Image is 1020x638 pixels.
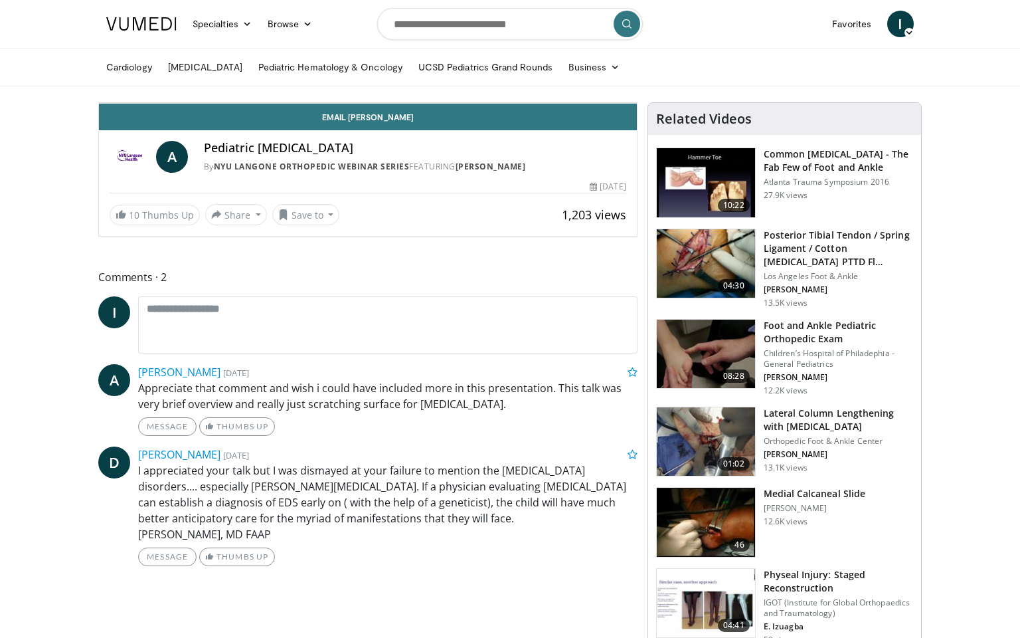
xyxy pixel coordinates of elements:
[764,568,913,595] h3: Physeal Injury: Staged Reconstruction
[560,54,628,80] a: Business
[764,503,865,514] p: [PERSON_NAME]
[156,141,188,173] a: A
[656,148,913,218] a: 10:22 Common [MEDICAL_DATA] - The Fab Few of Foot and Ankle Atlanta Trauma Symposium 2016 27.9K v...
[657,148,755,217] img: 4559c471-f09d-4bda-8b3b-c296350a5489.150x105_q85_crop-smart_upscale.jpg
[99,103,637,104] video-js: Video Player
[98,54,160,80] a: Cardiology
[138,548,197,566] a: Message
[718,370,750,383] span: 08:28
[110,205,200,225] a: 10 Thumbs Up
[764,348,913,370] p: Children’s Hospital of Philadephia - General Pediatrics
[138,417,197,436] a: Message
[764,487,865,500] h3: Medial Calcaneal Slide
[764,148,913,174] h3: Common [MEDICAL_DATA] - The Fab Few of Foot and Ankle
[718,457,750,471] span: 01:02
[377,8,643,40] input: Search topics, interventions
[199,417,274,436] a: Thumbs Up
[138,365,220,379] a: [PERSON_NAME]
[272,204,340,225] button: Save to
[223,367,249,379] small: [DATE]
[764,229,913,268] h3: Posterior Tibial Tendon / Spring Ligament / Cotton [MEDICAL_DATA] PTTD Fl…
[250,54,410,80] a: Pediatric Hematology & Oncology
[764,449,913,460] p: [PERSON_NAME]
[764,621,913,632] p: E. Izuagba
[98,268,637,286] span: Comments 2
[764,298,807,308] p: 13.5K views
[138,447,220,462] a: [PERSON_NAME]
[260,11,321,37] a: Browse
[764,407,913,433] h3: Lateral Column Lengthening with [MEDICAL_DATA]
[199,548,274,566] a: Thumbs Up
[764,177,913,187] p: Atlanta Trauma Symposium 2016
[456,161,526,172] a: [PERSON_NAME]
[764,385,807,396] p: 12.2K views
[214,161,410,172] a: NYU Langone Orthopedic Webinar Series
[160,54,250,80] a: [MEDICAL_DATA]
[204,141,626,156] h4: Pediatric [MEDICAL_DATA]
[98,296,130,328] a: I
[764,436,913,447] p: Orthopedic Foot & Ankle Center
[729,538,749,552] span: 46
[656,407,913,477] a: 01:02 Lateral Column Lengthening with [MEDICAL_DATA] Orthopedic Foot & Ankle Center [PERSON_NAME]...
[718,199,750,212] span: 10:22
[98,364,130,396] a: A
[138,380,637,412] p: Appreciate that comment and wish i could have included more in this presentation. This talk was v...
[656,319,913,396] a: 08:28 Foot and Ankle Pediatric Orthopedic Exam Children’s Hospital of Philadephia - General Pedia...
[223,449,249,461] small: [DATE]
[764,190,807,201] p: 27.9K views
[657,569,755,638] img: 8f705cd6-703b-4adc-943f-5fbdc94a63e0.150x105_q85_crop-smart_upscale.jpg
[106,17,177,31] img: VuMedi Logo
[657,407,755,477] img: 545648_3.png.150x105_q85_crop-smart_upscale.jpg
[718,619,750,632] span: 04:41
[657,229,755,298] img: 31d347b7-8cdb-4553-8407-4692467e4576.150x105_q85_crop-smart_upscale.jpg
[562,207,626,223] span: 1,203 views
[657,488,755,557] img: 1227497_3.png.150x105_q85_crop-smart_upscale.jpg
[824,11,879,37] a: Favorites
[656,229,913,308] a: 04:30 Posterior Tibial Tendon / Spring Ligament / Cotton [MEDICAL_DATA] PTTD Fl… Los Angeles Foot...
[204,161,626,173] div: By FEATURING
[764,463,807,473] p: 13.1K views
[110,141,151,173] img: NYU Langone Orthopedic Webinar Series
[98,447,130,478] a: D
[764,271,913,282] p: Los Angeles Foot & Ankle
[590,181,626,193] div: [DATE]
[129,209,139,221] span: 10
[656,111,752,127] h4: Related Videos
[764,319,913,346] h3: Foot and Ankle Pediatric Orthopedic Exam
[656,487,913,558] a: 46 Medial Calcaneal Slide [PERSON_NAME] 12.6K views
[99,104,637,130] a: Email [PERSON_NAME]
[185,11,260,37] a: Specialties
[410,54,560,80] a: UCSD Pediatrics Grand Rounds
[205,204,267,225] button: Share
[718,279,750,292] span: 04:30
[657,320,755,389] img: a1f7088d-36b4-440d-94a7-5073d8375fe0.150x105_q85_crop-smart_upscale.jpg
[138,463,637,542] p: I appreciated your talk but I was dismayed at your failure to mention the [MEDICAL_DATA] disorder...
[887,11,914,37] a: I
[764,372,913,383] p: [PERSON_NAME]
[764,597,913,619] p: IGOT (Institute for Global Orthopaedics and Traumatology)
[764,284,913,295] p: [PERSON_NAME]
[764,516,807,527] p: 12.6K views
